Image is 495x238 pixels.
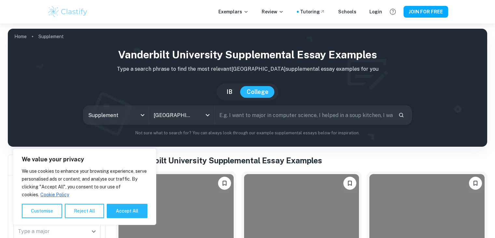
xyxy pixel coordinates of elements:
[13,65,482,73] p: Type a search phrase to find the most relevant [GEOGRAPHIC_DATA] supplemental essay examples for you
[369,8,382,15] a: Login
[107,204,147,218] button: Accept All
[89,227,98,236] button: Open
[8,29,487,147] img: profile cover
[262,8,284,15] p: Review
[387,6,398,17] button: Help and Feedback
[116,155,487,166] h1: All Vanderbilt University Supplemental Essay Examples
[22,204,62,218] button: Customise
[47,5,89,18] img: Clastify logo
[220,86,239,98] button: IB
[404,6,448,18] button: JOIN FOR FREE
[14,32,27,41] a: Home
[22,167,147,199] p: We use cookies to enhance your browsing experience, serve personalised ads or content, and analys...
[338,8,356,15] a: Schools
[13,130,482,136] p: Not sure what to search for? You can always look through our example supplemental essays below fo...
[13,149,156,225] div: We value your privacy
[218,8,249,15] p: Exemplars
[40,192,69,198] a: Cookie Policy
[22,156,147,163] p: We value your privacy
[396,110,407,121] button: Search
[343,177,356,190] button: Please log in to bookmark exemplars
[469,177,482,190] button: Please log in to bookmark exemplars
[215,106,393,124] input: E.g. I want to major in computer science, I helped in a soup kitchen, I want to join the debate t...
[84,106,149,124] div: Supplement
[203,111,212,120] button: Open
[38,33,64,40] p: Supplement
[13,47,482,63] h1: Vanderbilt University Supplemental Essay Examples
[240,86,275,98] button: College
[218,177,231,190] button: Please log in to bookmark exemplars
[300,8,325,15] a: Tutoring
[65,204,104,218] button: Reject All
